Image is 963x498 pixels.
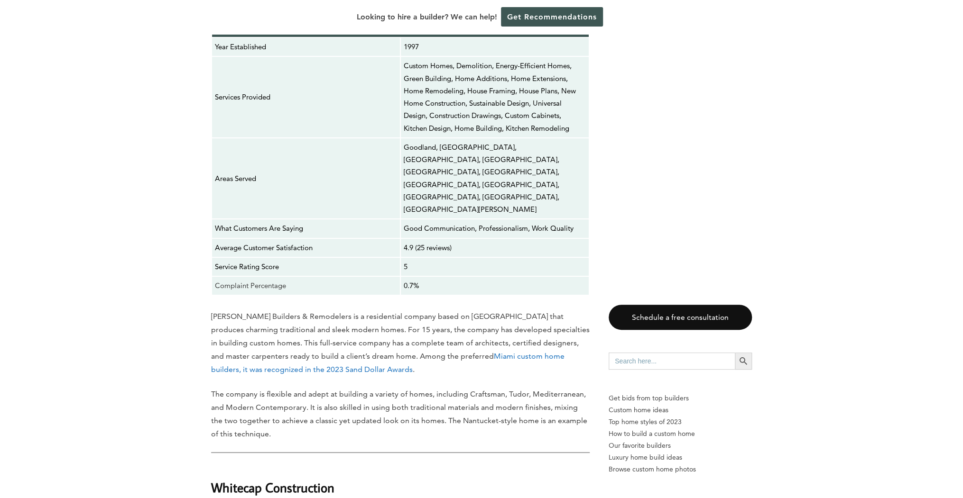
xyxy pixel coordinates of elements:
p: Average Customer Satisfaction [215,242,397,254]
a: Browse custom home photos [609,463,752,475]
p: 5 [404,261,586,273]
a: Luxury home build ideas [609,452,752,463]
a: Get Recommendations [501,7,603,27]
a: Our favorite builders [609,440,752,452]
p: Services Provided [215,91,397,103]
p: Good Communication, Professionalism, Work Quality [404,222,586,235]
p: What Customers Are Saying [215,222,397,235]
svg: Search [738,356,749,366]
p: 4.9 (25 reviews) [404,242,586,254]
p: Areas Served [215,172,397,185]
a: Top home styles of 2023 [609,416,752,428]
p: 0.7% [404,280,586,292]
a: Custom home ideas [609,404,752,416]
p: Goodland, [GEOGRAPHIC_DATA], [GEOGRAPHIC_DATA], [GEOGRAPHIC_DATA], [GEOGRAPHIC_DATA], [GEOGRAPHIC... [404,141,586,216]
p: Get bids from top builders [609,392,752,404]
input: Search here... [609,353,735,370]
a: Schedule a free consultation [609,305,752,330]
strong: Whitecap Construction [211,479,334,496]
p: [PERSON_NAME] Builders & Remodelers is a residential company based on [GEOGRAPHIC_DATA] that prod... [211,310,590,376]
a: How to build a custom home [609,428,752,440]
p: Year Established [215,41,397,53]
p: Complaint Percentage [215,280,397,292]
p: The company is flexible and adept at building a variety of homes, including Craftsman, Tudor, Med... [211,388,590,441]
p: Custom Homes, Demolition, Energy-Efficient Homes, Green Building, Home Additions, Home Extensions... [404,60,586,135]
p: 1997 [404,41,586,53]
p: Service Rating Score [215,261,397,273]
